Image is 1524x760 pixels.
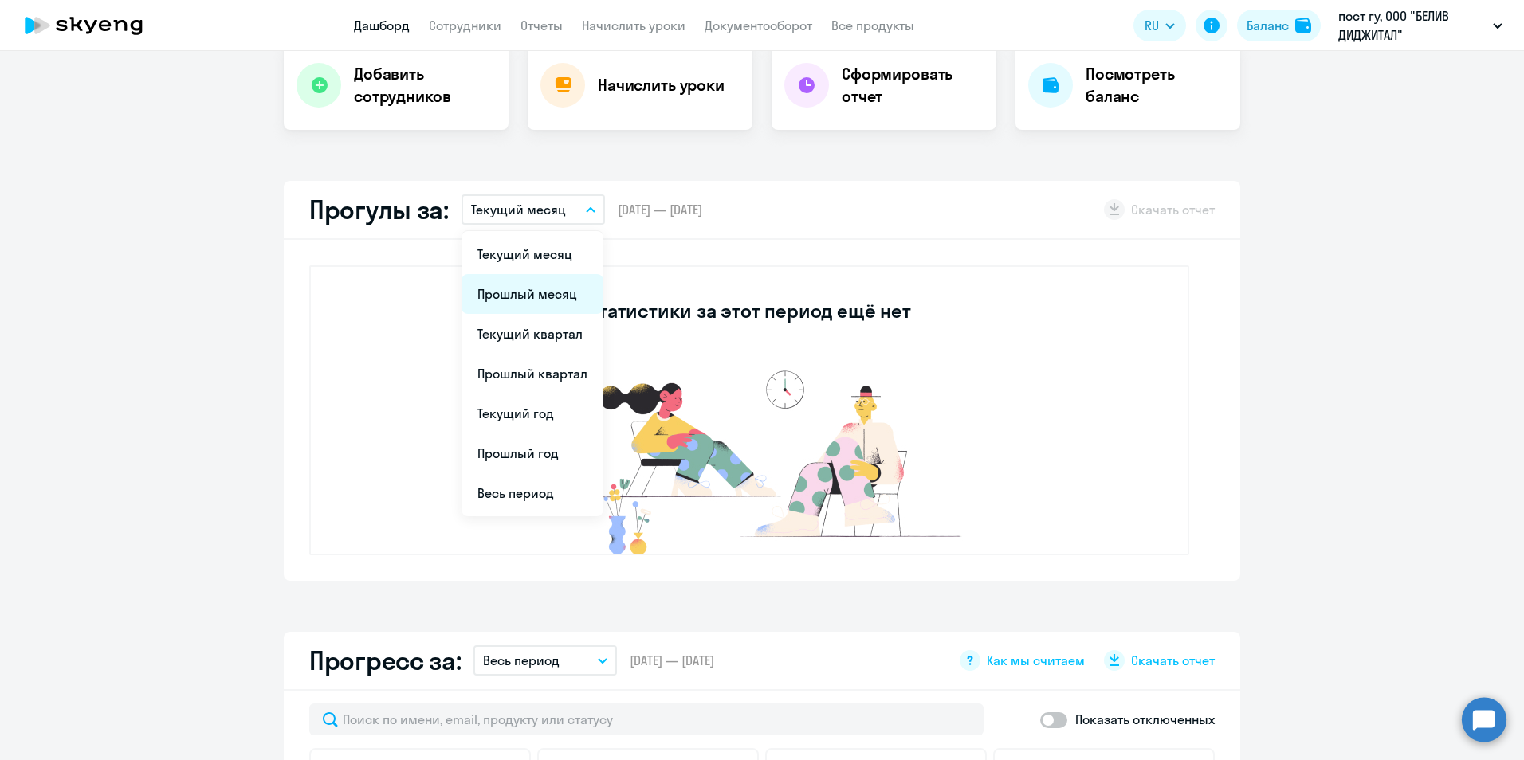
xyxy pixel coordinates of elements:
p: пост гу, ООО "БЕЛИВ ДИДЖИТАЛ" [1338,6,1487,45]
a: Сотрудники [429,18,501,33]
h4: Посмотреть баланс [1086,63,1227,108]
span: [DATE] — [DATE] [630,652,714,669]
button: Текущий месяц [462,194,605,225]
p: Показать отключенных [1075,710,1215,729]
button: RU [1133,10,1186,41]
p: Весь период [483,651,560,670]
span: Как мы считаем [987,652,1085,669]
a: Все продукты [831,18,914,33]
h4: Начислить уроки [598,74,725,96]
button: Балансbalance [1237,10,1321,41]
span: Скачать отчет [1131,652,1215,669]
h2: Прогулы за: [309,194,449,225]
p: Текущий месяц [471,200,566,219]
div: Баланс [1247,16,1289,35]
h4: Добавить сотрудников [354,63,496,108]
a: Отчеты [520,18,563,33]
button: пост гу, ООО "БЕЛИВ ДИДЖИТАЛ" [1330,6,1510,45]
h3: Статистики за этот период ещё нет [587,298,910,323]
input: Поиск по имени, email, продукту или статусу [309,703,984,735]
span: RU [1145,16,1159,35]
h4: Сформировать отчет [842,63,984,108]
span: [DATE] — [DATE] [618,201,702,218]
ul: RU [462,231,603,516]
a: Дашборд [354,18,410,33]
a: Начислить уроки [582,18,685,33]
button: Весь период [473,645,617,676]
a: Документооборот [705,18,812,33]
h2: Прогресс за: [309,644,461,676]
img: balance [1295,18,1311,33]
img: no-data [510,362,988,554]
